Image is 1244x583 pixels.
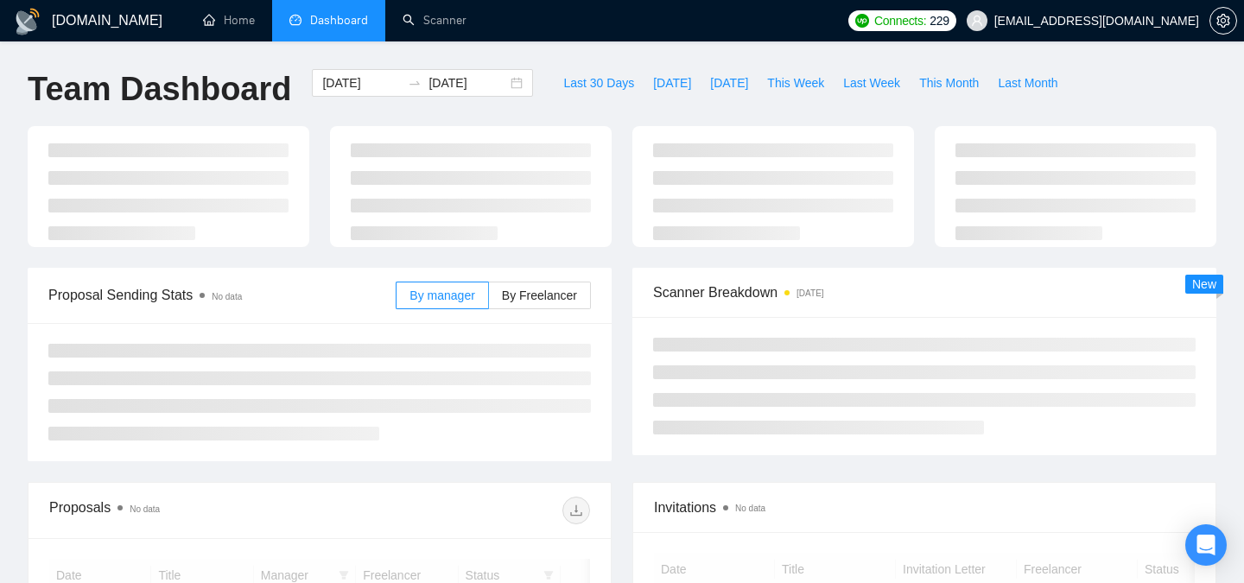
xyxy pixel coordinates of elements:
span: No data [735,504,765,513]
span: Last Month [998,73,1057,92]
button: This Week [758,69,834,97]
time: [DATE] [797,288,823,298]
button: Last 30 Days [554,69,644,97]
span: Connects: [874,11,926,30]
span: By manager [409,288,474,302]
span: to [408,76,422,90]
span: Dashboard [310,13,368,28]
span: Scanner Breakdown [653,282,1196,303]
span: No data [212,292,242,301]
span: dashboard [289,14,301,26]
button: This Month [910,69,988,97]
span: No data [130,504,160,514]
a: searchScanner [403,13,466,28]
span: This Week [767,73,824,92]
span: 229 [930,11,949,30]
input: End date [428,73,507,92]
button: [DATE] [644,69,701,97]
button: Last Week [834,69,910,97]
div: Proposals [49,497,320,524]
span: By Freelancer [502,288,577,302]
span: Last Week [843,73,900,92]
span: Last 30 Days [563,73,634,92]
a: homeHome [203,13,255,28]
span: This Month [919,73,979,92]
button: [DATE] [701,69,758,97]
span: setting [1210,14,1236,28]
span: Proposal Sending Stats [48,284,396,306]
span: Invitations [654,497,1195,518]
span: New [1192,277,1216,291]
span: user [971,15,983,27]
input: Start date [322,73,401,92]
button: Last Month [988,69,1067,97]
div: Open Intercom Messenger [1185,524,1227,566]
img: logo [14,8,41,35]
span: swap-right [408,76,422,90]
a: setting [1209,14,1237,28]
span: [DATE] [653,73,691,92]
button: setting [1209,7,1237,35]
img: upwork-logo.png [855,14,869,28]
span: [DATE] [710,73,748,92]
h1: Team Dashboard [28,69,291,110]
